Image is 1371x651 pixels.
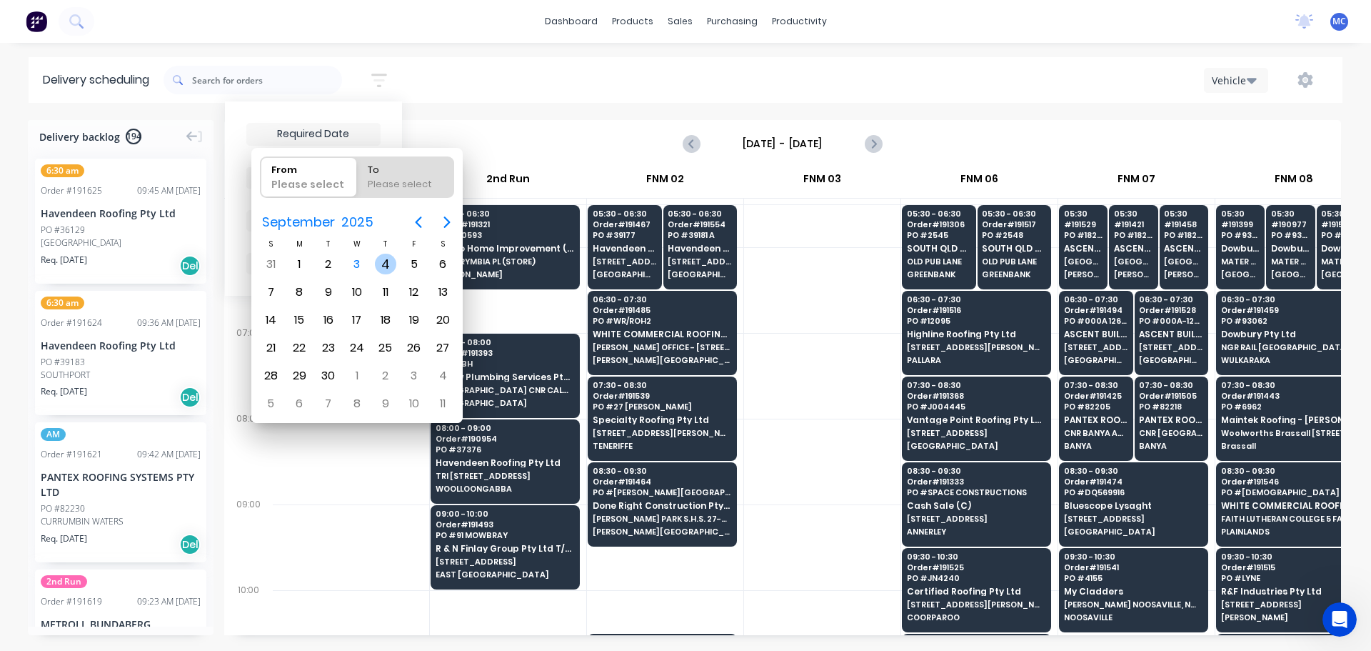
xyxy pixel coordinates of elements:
[318,365,339,387] div: Tuesday, September 30, 2025
[593,270,656,279] span: [GEOGRAPHIC_DATA]
[1204,68,1268,93] button: Vehicle
[41,515,201,528] div: CURRUMBIN WATERS
[1064,306,1128,314] span: Order # 191494
[1321,244,1360,253] span: Dowbury Pty Ltd
[1064,515,1202,523] span: [STREET_ADDRESS]
[1221,527,1360,536] span: PLAINLANDS
[907,306,1045,314] span: Order # 191516
[41,164,84,177] span: 6:30 am
[346,254,368,275] div: Today, Wednesday, September 3, 2025
[1221,563,1360,572] span: Order # 191515
[436,424,574,432] span: 08:00 - 09:00
[907,231,970,239] span: PO # 2545
[1139,329,1202,339] span: ASCENT BUILDING SOLUTIONS PTY LTD
[436,434,574,443] span: Order # 190954
[982,257,1045,266] span: OLD PUB LANE
[1164,220,1203,229] span: # 191458
[1139,343,1202,352] span: [STREET_ADDRESS] (STORE)
[1221,488,1360,497] span: PO # [DEMOGRAPHIC_DATA]
[362,157,449,177] div: To
[982,270,1045,279] span: GREENBANK
[1064,587,1202,596] span: My Cladders
[1221,392,1360,400] span: Order # 191443
[593,209,656,218] span: 05:30 - 06:30
[1271,231,1310,239] span: PO # 93614
[41,184,102,197] div: Order # 191625
[375,254,396,275] div: Thursday, September 4, 2025
[982,231,1045,239] span: PO # 2548
[593,329,731,339] span: WHITE COMMERCIAL ROOFING PTY LTD
[1114,231,1153,239] span: PO # 18264
[1064,552,1202,561] span: 09:30 - 10:30
[1321,220,1360,229] span: # 191555
[593,415,731,424] span: Specialty Roofing Pty Ltd
[907,356,1045,364] span: PALLARA
[1221,587,1360,596] span: R&F Industries Pty Ltd
[1139,381,1202,389] span: 07:30 - 08:30
[593,295,731,304] span: 06:30 - 07:30
[436,244,574,253] span: Apollo Home Improvement (QLD) Pty Ltd
[436,338,574,347] span: 07:00 - 08:00
[436,349,574,357] span: Order # 191393
[907,257,970,266] span: OLD PUB LANE
[907,501,1045,510] span: Cash Sale (C)
[41,369,201,382] div: SOUTHPORT
[375,282,396,303] div: Thursday, September 11, 2025
[1114,209,1153,218] span: 05:30
[41,617,201,632] div: METROLL BUNDABERG
[224,410,273,496] div: 08:00
[260,254,281,275] div: Sunday, August 31, 2025
[1164,231,1203,239] span: PO # 18264
[436,445,574,454] span: PO # 37376
[375,365,396,387] div: Thursday, October 2, 2025
[192,66,342,94] input: Search for orders
[1139,306,1202,314] span: Order # 191528
[1064,356,1128,364] span: [GEOGRAPHIC_DATA]
[346,282,368,303] div: Wednesday, September 10, 2025
[1221,306,1360,314] span: Order # 191459
[436,231,574,239] span: PO # 20593
[907,317,1045,325] span: PO # 12095
[362,177,449,197] div: Please select
[538,11,605,32] a: dashboard
[1221,270,1260,279] span: [GEOGRAPHIC_DATA]
[593,402,731,411] span: PO # 27 [PERSON_NAME]
[982,220,1045,229] span: Order # 191517
[593,231,656,239] span: PO # 39177
[41,254,87,267] span: Req. [DATE]
[41,338,201,353] div: Havendeen Roofing Pty Ltd
[436,531,574,540] span: PO # 91 MOWBRAY
[41,237,201,249] div: [GEOGRAPHIC_DATA]
[318,337,339,359] div: Tuesday, September 23, 2025
[432,393,453,414] div: Saturday, October 11, 2025
[1332,15,1346,28] span: MC
[1064,613,1202,622] span: NOOSAVILLE
[126,129,141,144] span: 194
[1321,257,1360,266] span: MATER HOSPITAL MERCY AV
[907,209,970,218] span: 05:30 - 06:30
[593,343,731,352] span: [PERSON_NAME] OFFICE - [STREET_ADDRESS]
[403,254,425,275] div: Friday, September 5, 2025
[403,309,425,331] div: Friday, September 19, 2025
[375,393,396,414] div: Thursday, October 9, 2025
[1271,244,1310,253] span: Dowbury Pty Ltd
[907,600,1045,609] span: [STREET_ADDRESS][PERSON_NAME]
[1221,467,1360,475] span: 08:30 - 09:30
[907,552,1045,561] span: 09:30 - 10:30
[593,244,656,253] span: Havendeen Roofing Pty Ltd
[1114,244,1153,253] span: ASCENT BUILDING SOLUTIONS PTY LTD
[1221,381,1360,389] span: 07:30 - 08:30
[1221,442,1360,450] span: Brassall
[400,238,428,250] div: F
[907,515,1045,523] span: [STREET_ADDRESS]
[901,167,1058,198] div: FNM 06
[1064,295,1128,304] span: 06:30 - 07:30
[1221,329,1360,339] span: Dowbury Pty Ltd
[593,488,731,497] span: PO # [PERSON_NAME][GEOGRAPHIC_DATA]
[1064,402,1128,411] span: PO # 82205
[1064,317,1128,325] span: PO # 000A 12620
[288,254,310,275] div: Monday, September 1, 2025
[907,381,1045,389] span: 07:30 - 08:30
[907,220,970,229] span: Order # 191306
[907,244,970,253] span: SOUTH QLD ROOFING PTY LTD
